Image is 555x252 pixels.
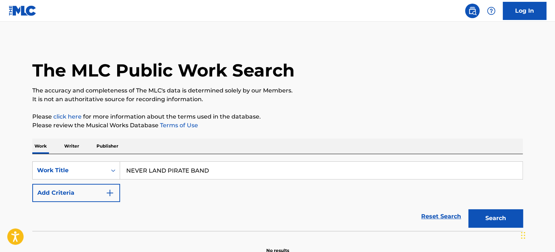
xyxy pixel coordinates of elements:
a: Reset Search [418,208,465,224]
img: help [487,7,496,15]
div: Work Title [37,166,102,175]
p: The accuracy and completeness of The MLC's data is determined solely by our Members. [32,86,523,95]
p: Work [32,139,49,154]
p: Please review the Musical Works Database [32,121,523,130]
div: Help [484,4,498,18]
p: Writer [62,139,81,154]
button: Search [468,209,523,227]
h1: The MLC Public Work Search [32,59,295,81]
p: Publisher [94,139,120,154]
img: search [468,7,477,15]
p: Please for more information about the terms used in the database. [32,112,523,121]
a: Terms of Use [159,122,198,129]
img: MLC Logo [9,5,37,16]
div: Drag [521,224,525,246]
a: click here [53,113,82,120]
button: Add Criteria [32,184,120,202]
p: It is not an authoritative source for recording information. [32,95,523,104]
a: Log In [503,2,546,20]
img: 9d2ae6d4665cec9f34b9.svg [106,189,114,197]
a: Public Search [465,4,480,18]
iframe: Chat Widget [519,217,555,252]
form: Search Form [32,161,523,231]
